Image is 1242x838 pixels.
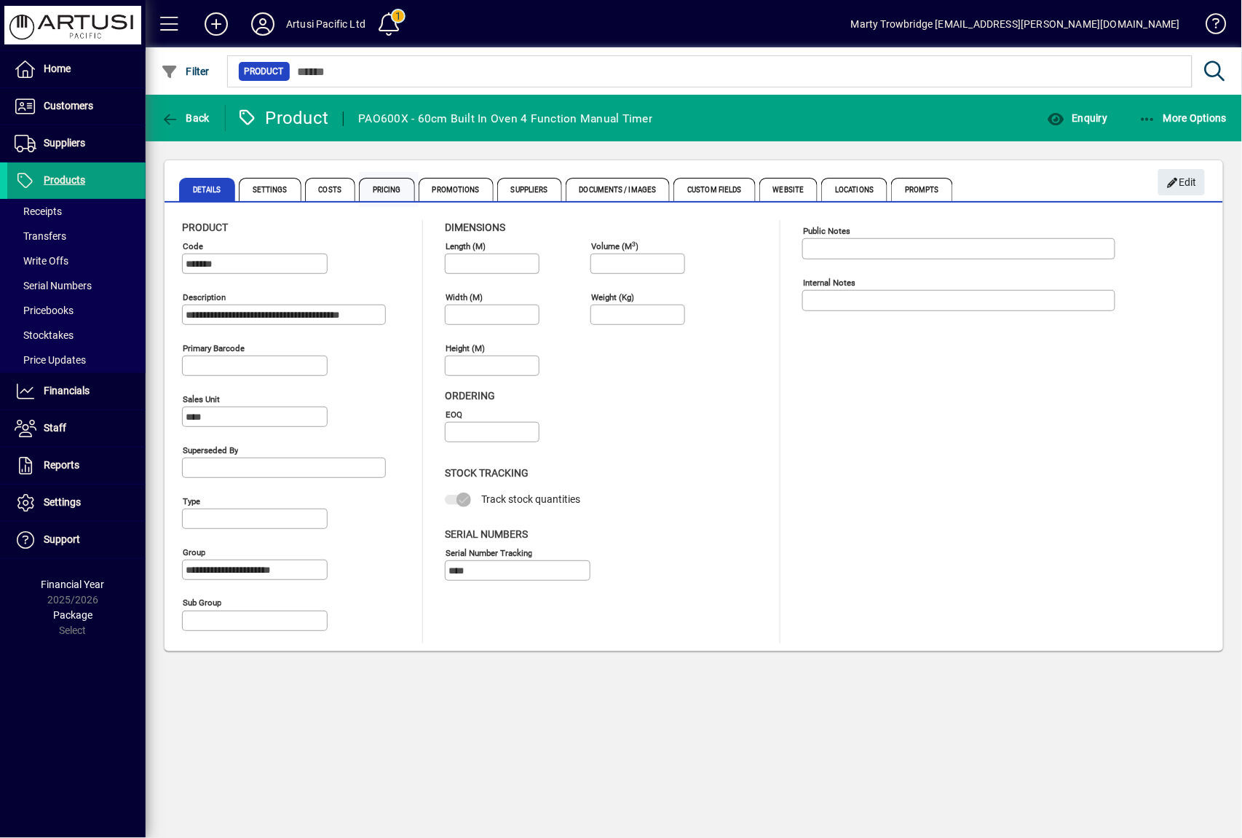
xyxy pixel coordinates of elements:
span: Home [44,63,71,74]
button: More Options [1135,105,1231,131]
span: Documents / Images [566,178,671,201]
mat-label: Primary barcode [183,343,245,353]
span: Product [245,64,284,79]
a: Transfers [7,224,146,248]
mat-label: Description [183,292,226,302]
span: Write Offs [15,255,68,267]
a: Support [7,522,146,558]
span: Ordering [445,390,495,402]
span: Settings [44,496,81,508]
span: Staff [44,422,66,434]
mat-label: Code [183,241,203,251]
button: Filter [157,58,213,85]
span: Costs [305,178,356,201]
div: PAO600X - 60cm Built In Oven 4 Function Manual Timer [358,107,652,130]
mat-label: Height (m) [446,343,485,353]
span: Promotions [419,178,494,201]
span: Suppliers [497,178,562,201]
span: Pricing [359,178,415,201]
span: Locations [821,178,887,201]
a: Settings [7,485,146,521]
span: Support [44,533,80,545]
a: Suppliers [7,125,146,162]
span: Website [759,178,818,201]
mat-label: Group [183,547,205,557]
span: Settings [239,178,301,201]
mat-label: Public Notes [803,226,850,236]
a: Write Offs [7,248,146,273]
button: Enquiry [1043,105,1111,131]
button: Back [157,105,213,131]
mat-label: Sub group [183,598,221,608]
mat-label: Sales unit [183,394,220,404]
span: Serial Numbers [445,528,528,540]
span: Reports [44,459,79,471]
span: Edit [1166,171,1198,195]
mat-label: Type [183,496,200,506]
span: Transfers [15,230,66,242]
div: Artusi Pacific Ltd [286,12,365,36]
button: Edit [1158,169,1205,195]
mat-label: Length (m) [446,241,486,251]
span: Financial Year [41,579,105,590]
div: Product [237,106,329,130]
span: Receipts [15,205,62,217]
span: Back [161,112,210,124]
a: Financials [7,373,146,410]
mat-label: EOQ [446,410,462,420]
span: Pricebooks [15,305,74,316]
a: Serial Numbers [7,273,146,298]
button: Profile [240,11,286,37]
a: Pricebooks [7,298,146,323]
mat-label: Width (m) [446,292,483,302]
mat-label: Weight (Kg) [591,292,634,302]
app-page-header-button: Back [146,105,226,131]
span: Customers [44,100,93,111]
span: Price Updates [15,354,86,366]
span: Product [182,222,228,233]
mat-label: Volume (m ) [591,241,638,251]
span: Track stock quantities [481,493,580,505]
mat-label: Serial Number tracking [446,547,532,557]
span: Prompts [891,178,953,201]
a: Reports [7,447,146,484]
span: Products [44,174,85,186]
a: Knowledge Base [1195,3,1224,50]
span: Filter [161,66,210,77]
a: Stocktakes [7,323,146,348]
div: Marty Trowbridge [EMAIL_ADDRESS][PERSON_NAME][DOMAIN_NAME] [851,12,1180,36]
span: Stock Tracking [445,467,529,479]
span: Stocktakes [15,329,74,341]
a: Price Updates [7,348,146,372]
span: Dimensions [445,222,505,233]
button: Add [193,11,240,37]
span: Details [179,178,235,201]
a: Customers [7,88,146,125]
sup: 3 [632,240,636,247]
a: Home [7,51,146,87]
span: Suppliers [44,137,85,149]
span: Enquiry [1047,112,1107,124]
span: More Options [1139,112,1227,124]
span: Package [53,609,92,621]
a: Receipts [7,199,146,224]
mat-label: Superseded by [183,445,238,455]
span: Custom Fields [673,178,755,201]
mat-label: Internal Notes [803,278,855,288]
span: Financials [44,385,90,396]
a: Staff [7,410,146,447]
span: Serial Numbers [15,280,92,291]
